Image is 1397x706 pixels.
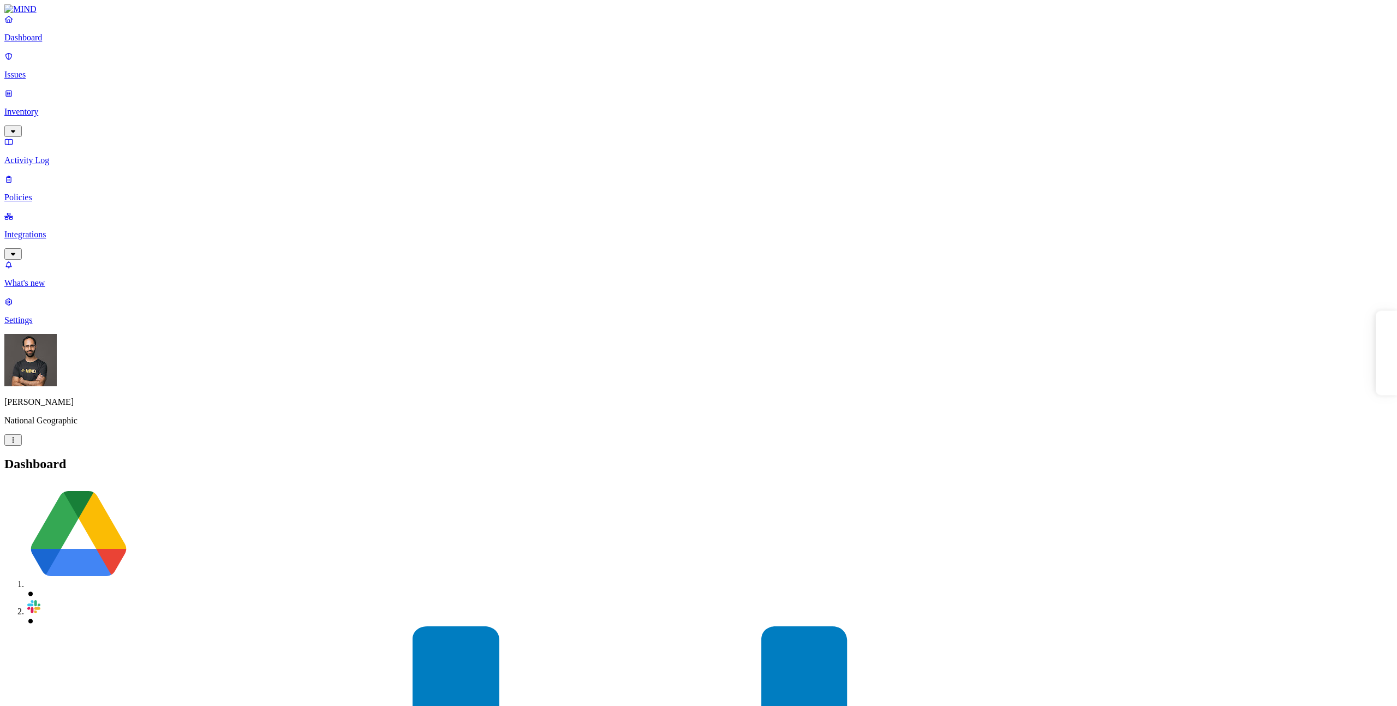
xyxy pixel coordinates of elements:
a: Settings [4,297,1393,325]
p: Inventory [4,107,1393,117]
p: National Geographic [4,416,1393,426]
a: Policies [4,174,1393,202]
p: What's new [4,278,1393,288]
img: svg%3e [26,599,41,614]
a: What's new [4,260,1393,288]
a: Activity Log [4,137,1393,165]
img: Ohad Abarbanel [4,334,57,386]
a: Inventory [4,88,1393,135]
p: Dashboard [4,33,1393,43]
p: Settings [4,315,1393,325]
img: MIND [4,4,37,14]
p: Policies [4,193,1393,202]
p: Integrations [4,230,1393,240]
p: Issues [4,70,1393,80]
p: [PERSON_NAME] [4,397,1393,407]
a: MIND [4,4,1393,14]
a: Issues [4,51,1393,80]
img: svg%3e [26,482,131,587]
a: Integrations [4,211,1393,258]
a: Dashboard [4,14,1393,43]
p: Activity Log [4,155,1393,165]
h2: Dashboard [4,457,1393,471]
